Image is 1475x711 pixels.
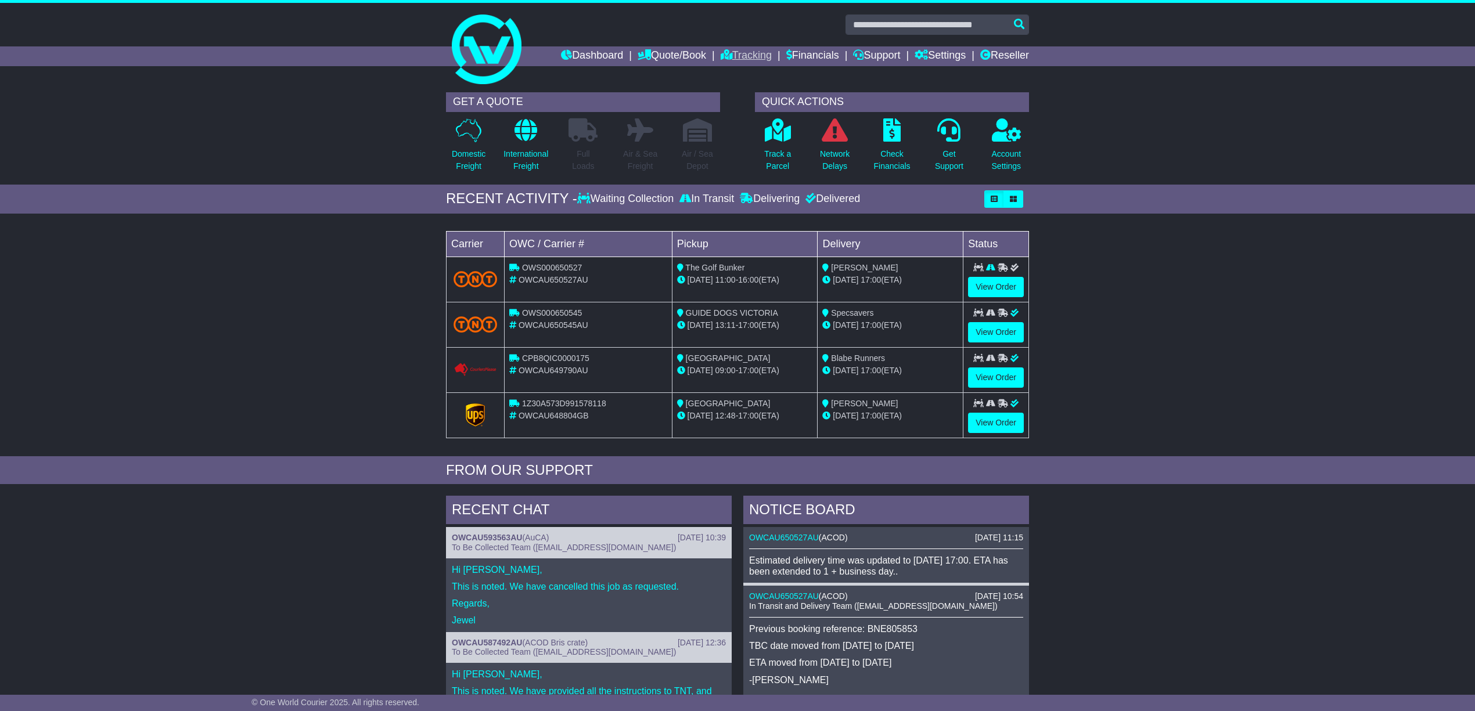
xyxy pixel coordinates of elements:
[452,533,522,542] a: OWCAU593563AU
[822,410,958,422] div: (ETA)
[738,366,758,375] span: 17:00
[522,399,606,408] span: 1Z30A573D991578118
[715,366,736,375] span: 09:00
[505,231,672,257] td: OWC / Carrier #
[980,46,1029,66] a: Reseller
[861,366,881,375] span: 17:00
[447,231,505,257] td: Carrier
[522,263,582,272] span: OWS000650527
[561,46,623,66] a: Dashboard
[749,591,819,601] a: OWCAU650527AU
[452,647,676,656] span: To Be Collected Team ([EMAIL_ADDRESS][DOMAIN_NAME])
[975,533,1023,543] div: [DATE] 11:15
[688,366,713,375] span: [DATE]
[833,320,858,330] span: [DATE]
[764,148,791,172] p: Track a Parcel
[688,411,713,420] span: [DATE]
[452,533,726,543] div: ( )
[749,601,998,611] span: In Transit and Delivery Team ([EMAIL_ADDRESS][DOMAIN_NAME])
[522,353,589,363] span: CPB8QIC0000175
[749,674,1023,685] p: -[PERSON_NAME]
[454,316,497,332] img: TNT_Domestic.png
[818,231,963,257] td: Delivery
[677,193,737,205] div: In Transit
[503,118,549,179] a: InternationalFreight
[446,496,732,527] div: RECENT CHAT
[446,92,720,112] div: GET A QUOTE
[975,591,1023,601] div: [DATE] 10:54
[968,413,1024,433] a: View Order
[519,320,588,330] span: OWCAU650545AU
[454,363,497,377] img: GetCarrierServiceLogo
[861,411,881,420] span: 17:00
[452,543,676,552] span: To Be Collected Team ([EMAIL_ADDRESS][DOMAIN_NAME])
[963,231,1029,257] td: Status
[833,411,858,420] span: [DATE]
[819,118,850,179] a: NetworkDelays
[749,657,1023,668] p: ETA moved from [DATE] to [DATE]
[749,623,1023,634] p: Previous booking reference: BNE805853
[822,319,958,331] div: (ETA)
[452,669,726,680] p: Hi [PERSON_NAME],
[820,148,850,172] p: Network Delays
[677,274,813,286] div: - (ETA)
[833,275,858,284] span: [DATE]
[677,364,813,377] div: - (ETA)
[525,533,546,542] span: AuCA
[992,148,1021,172] p: Account Settings
[831,399,898,408] span: [PERSON_NAME]
[831,263,898,272] span: [PERSON_NAME]
[822,274,958,286] div: (ETA)
[853,46,900,66] a: Support
[737,193,803,205] div: Delivering
[833,366,858,375] span: [DATE]
[822,533,845,542] span: ACOD
[682,148,713,172] p: Air / Sea Depot
[749,640,1023,651] p: TBC date moved from [DATE] to [DATE]
[452,581,726,592] p: This is noted. We have cancelled this job as requested.
[452,615,726,626] p: Jewel
[874,148,911,172] p: Check Financials
[522,308,582,317] span: OWS000650545
[454,271,497,287] img: TNT_Domestic.png
[466,403,485,427] img: GetCarrierServiceLogo
[738,275,758,284] span: 16:00
[452,638,726,648] div: ( )
[519,275,588,284] span: OWCAU650527AU
[934,118,964,179] a: GetSupport
[672,231,818,257] td: Pickup
[446,190,577,207] div: RECENT ACTIVITY -
[831,308,873,317] span: Specsavers
[446,462,1029,479] div: FROM OUR SUPPORT
[721,46,772,66] a: Tracking
[715,411,736,420] span: 12:48
[861,320,881,330] span: 17:00
[569,148,598,172] p: Full Loads
[678,533,726,543] div: [DATE] 10:39
[251,698,419,707] span: © One World Courier 2025. All rights reserved.
[831,353,885,363] span: Blabe Runners
[452,564,726,575] p: Hi [PERSON_NAME],
[677,319,813,331] div: - (ETA)
[873,118,911,179] a: CheckFinancials
[968,367,1024,388] a: View Order
[749,555,1023,577] div: Estimated delivery time was updated to [DATE] 17:00. ETA has been extended to 1 + business day..
[638,46,706,66] a: Quote/Book
[822,364,958,377] div: (ETA)
[452,148,485,172] p: Domestic Freight
[935,148,963,172] p: Get Support
[678,638,726,648] div: [DATE] 12:36
[686,308,778,317] span: GUIDE DOGS VICTORIA
[519,411,589,420] span: OWCAU648804GB
[685,263,744,272] span: The Golf Bunker
[755,92,1029,112] div: QUICK ACTIONS
[677,410,813,422] div: - (ETA)
[688,320,713,330] span: [DATE]
[577,193,677,205] div: Waiting Collection
[452,598,726,609] p: Regards,
[968,277,1024,297] a: View Order
[715,275,736,284] span: 11:00
[715,320,736,330] span: 13:11
[861,275,881,284] span: 17:00
[743,496,1029,527] div: NOTICE BOARD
